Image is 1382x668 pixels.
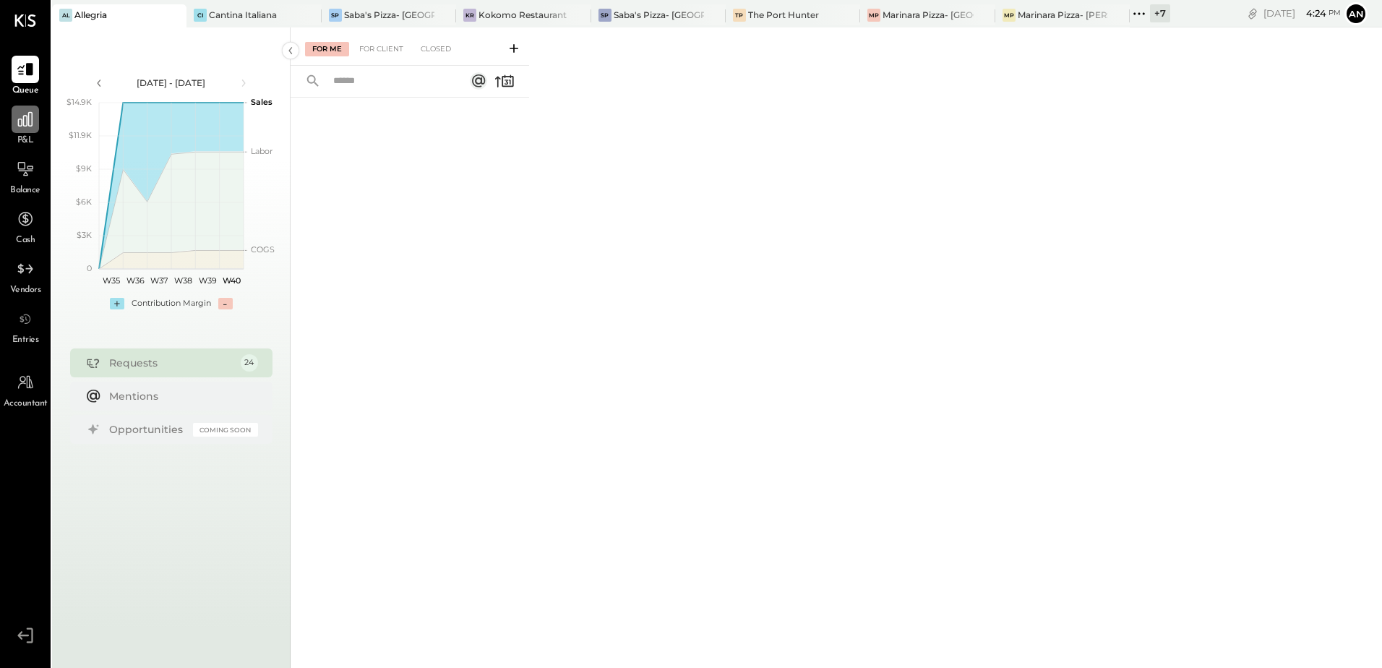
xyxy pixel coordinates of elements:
[413,42,458,56] div: Closed
[1,255,50,297] a: Vendors
[883,9,973,21] div: Marinara Pizza- [GEOGRAPHIC_DATA]
[1,155,50,197] a: Balance
[66,97,92,107] text: $14.9K
[1,106,50,147] a: P&L
[10,284,41,297] span: Vendors
[59,9,72,22] div: Al
[132,298,211,309] div: Contribution Margin
[344,9,434,21] div: Saba's Pizza- [GEOGRAPHIC_DATA]
[12,334,39,347] span: Entries
[352,42,411,56] div: For Client
[209,9,277,21] div: Cantina Italiana
[1018,9,1108,21] div: Marinara Pizza- [PERSON_NAME]
[251,146,272,156] text: Labor
[1,305,50,347] a: Entries
[1,369,50,411] a: Accountant
[110,298,124,309] div: +
[193,423,258,437] div: Coming Soon
[87,263,92,273] text: 0
[748,9,819,21] div: The Port Hunter
[251,244,275,254] text: COGS
[194,9,207,22] div: CI
[251,97,272,107] text: Sales
[222,275,240,286] text: W40
[198,275,216,286] text: W39
[10,184,40,197] span: Balance
[4,398,48,411] span: Accountant
[1263,7,1341,20] div: [DATE]
[218,298,233,309] div: -
[76,163,92,174] text: $9K
[1245,6,1260,21] div: copy link
[305,42,349,56] div: For Me
[1,56,50,98] a: Queue
[329,9,342,22] div: SP
[17,134,34,147] span: P&L
[1344,2,1368,25] button: An
[109,422,186,437] div: Opportunities
[478,9,567,21] div: Kokomo Restaurant
[74,9,107,21] div: Allegria
[867,9,880,22] div: MP
[150,275,168,286] text: W37
[463,9,476,22] div: KR
[1150,4,1170,22] div: + 7
[614,9,704,21] div: Saba's Pizza- [GEOGRAPHIC_DATA]
[733,9,746,22] div: TP
[102,275,119,286] text: W35
[109,356,233,370] div: Requests
[241,354,258,372] div: 24
[76,197,92,207] text: $6K
[69,130,92,140] text: $11.9K
[174,275,192,286] text: W38
[1003,9,1016,22] div: MP
[598,9,611,22] div: SP
[110,77,233,89] div: [DATE] - [DATE]
[1,205,50,247] a: Cash
[12,85,39,98] span: Queue
[109,389,251,403] div: Mentions
[77,230,92,240] text: $3K
[16,234,35,247] span: Cash
[126,275,144,286] text: W36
